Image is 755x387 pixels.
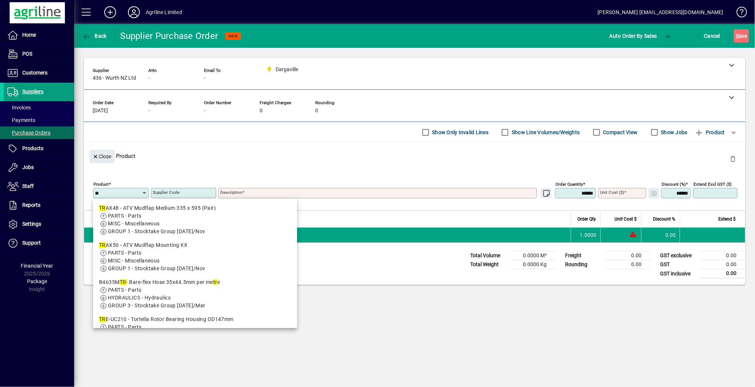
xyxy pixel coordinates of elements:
[108,221,160,226] span: MISC - Miscellaneous
[602,129,638,136] label: Compact View
[108,213,142,219] span: PARTS - Parts
[4,26,74,44] a: Home
[4,196,74,215] a: Reports
[561,251,606,260] td: Freight
[4,101,74,114] a: Invoices
[22,89,43,95] span: Suppliers
[734,29,749,43] button: Save
[511,260,555,269] td: 0.0000 Kg
[120,279,126,285] em: TR
[93,312,297,350] mat-option: TRE-UC210 - Tortella Rotor Bearing Housing OD147mm
[108,324,142,330] span: PARTS - Parts
[571,228,600,242] td: 1.0000
[510,129,580,136] label: Show Line Volumes/Weights
[693,182,732,187] mat-label: Extend excl GST ($)
[22,240,41,246] span: Support
[653,215,675,223] span: Discount %
[204,75,205,81] span: -
[93,238,297,275] mat-option: TRAX50 - ATV Mudflap Mounting Kit
[561,260,606,269] td: Rounding
[93,182,109,187] mat-label: Product
[7,105,31,110] span: Invoices
[4,64,74,82] a: Customers
[84,142,745,169] div: Product
[4,45,74,63] a: POS
[600,190,624,195] mat-label: Unit Cost ($)
[511,251,555,260] td: 0.0000 M³
[4,234,74,252] a: Support
[4,139,74,158] a: Products
[108,228,205,234] span: GROUP 1 - Stocktake Group [DATE]/Nov
[93,108,108,114] span: [DATE]
[99,278,291,286] div: B4635M - Bare-flex Hose 35x44.5mm per me e
[736,33,739,39] span: S
[431,129,489,136] label: Show Only Invalid Lines
[213,279,217,285] em: tr
[702,29,722,43] button: Cancel
[610,30,657,42] span: Auto Order By Sales
[92,150,112,163] span: Close
[22,164,34,170] span: Jobs
[22,145,43,151] span: Products
[99,204,291,212] div: AX48 - ATV Mudflap Medium 335 x 595 (Pair)
[701,260,745,269] td: 0.00
[724,150,742,168] button: Delete
[4,177,74,196] a: Staff
[148,108,150,114] span: -
[662,182,686,187] mat-label: Discount (%)
[555,182,583,187] mat-label: Order Quantity
[153,190,179,195] mat-label: Supplier Code
[108,295,171,301] span: HYDRAULICS - Hydraulics
[99,315,291,323] div: E-UC210 - Tortella Rotor Bearing Housing OD147mm
[606,251,650,260] td: 0.00
[21,263,53,269] span: Financial Year
[466,251,511,260] td: Total Volume
[108,258,160,264] span: MISC - Miscellaneous
[4,126,74,139] a: Purchase Orders
[704,30,721,42] span: Cancel
[108,287,142,293] span: PARTS - Parts
[614,215,637,223] span: Unit Cost $
[148,75,150,81] span: -
[260,108,263,114] span: 0
[660,129,688,136] label: Show Jobs
[641,228,680,242] td: 0.00
[22,202,40,208] span: Reports
[736,30,747,42] span: ave
[7,130,50,136] span: Purchase Orders
[22,70,47,76] span: Customers
[577,215,596,223] span: Order Qty
[99,242,106,248] em: TR
[99,316,106,322] em: TR
[606,260,650,269] td: 0.00
[93,75,136,81] span: 436 - Wurth NZ Ltd
[4,215,74,234] a: Settings
[146,6,182,18] div: Agriline Limited
[89,150,115,163] button: Close
[731,1,746,26] a: Knowledge Base
[108,250,142,256] span: PARTS - Parts
[22,221,41,227] span: Settings
[22,32,36,38] span: Home
[228,34,238,39] span: NEW
[99,241,291,249] div: AX50 - ATV Mudflap Mounting Kit
[656,260,701,269] td: GST
[718,215,736,223] span: Extend $
[80,29,109,43] button: Back
[93,275,297,312] mat-option: B4635MTR - Bare-flex Hose 35x44.5mm per metre
[122,6,146,19] button: Profile
[82,33,107,39] span: Back
[74,29,115,43] app-page-header-button: Back
[220,190,242,195] mat-label: Description
[204,108,205,114] span: -
[22,51,32,57] span: POS
[98,6,122,19] button: Add
[108,302,205,308] span: GROUP 3 - Stocktake Group [DATE]/Mar
[466,260,511,269] td: Total Weight
[724,155,742,162] app-page-header-button: Delete
[701,251,745,260] td: 0.00
[93,201,297,238] mat-option: TRAX48 - ATV Mudflap Medium 335 x 595 (Pair)
[108,265,205,271] span: GROUP 1 - Stocktake Group [DATE]/Nov
[656,269,701,278] td: GST inclusive
[606,29,661,43] button: Auto Order By Sales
